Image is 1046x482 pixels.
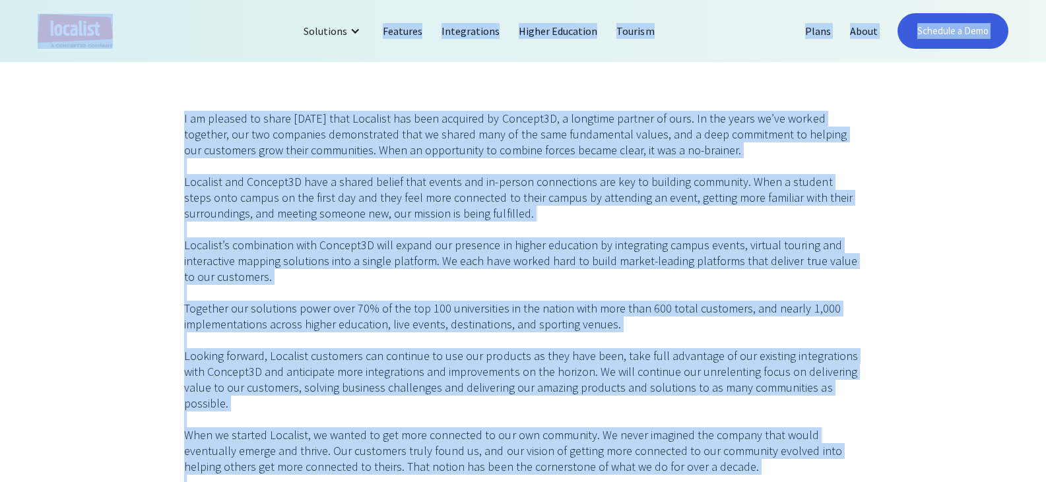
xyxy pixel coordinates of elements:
[796,15,841,47] a: Plans
[38,14,113,49] a: home
[374,15,432,47] a: Features
[509,15,607,47] a: Higher Education
[898,13,1008,49] a: Schedule a Demo
[294,15,374,47] div: Solutions
[607,15,664,47] a: Tourism
[432,15,509,47] a: Integrations
[304,23,347,39] div: Solutions
[841,15,888,47] a: About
